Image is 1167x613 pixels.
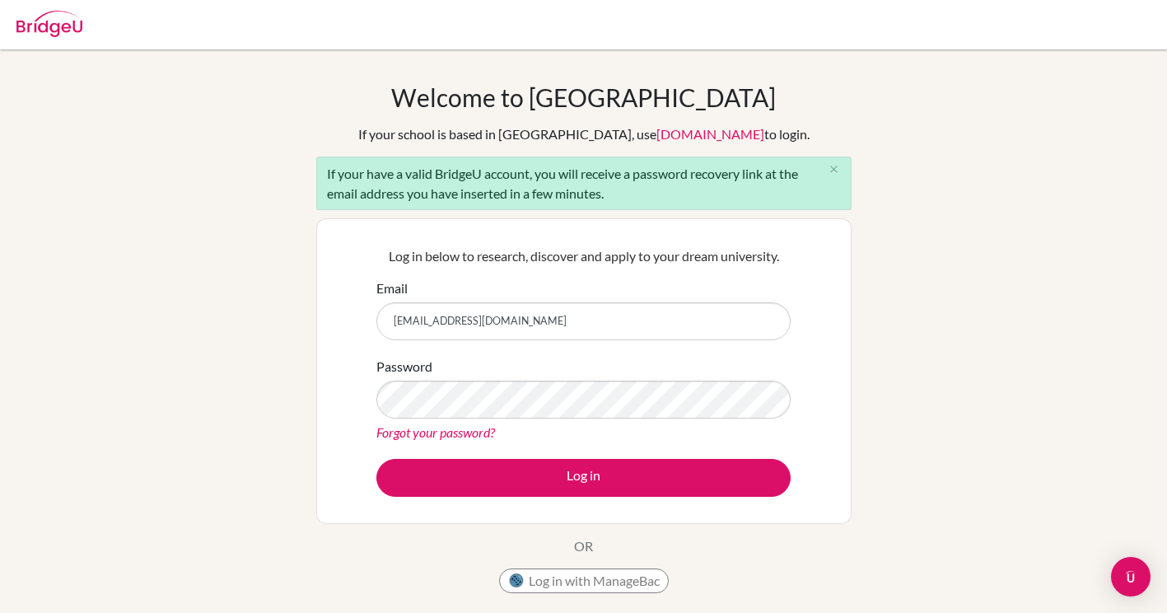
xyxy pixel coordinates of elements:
div: If your school is based in [GEOGRAPHIC_DATA], use to login. [358,124,810,144]
p: Log in below to research, discover and apply to your dream university. [376,246,791,266]
p: OR [574,536,593,556]
button: Log in with ManageBac [499,569,669,593]
label: Email [376,278,408,298]
label: Password [376,357,432,377]
h1: Welcome to [GEOGRAPHIC_DATA] [391,82,776,112]
button: Log in [376,459,791,497]
i: close [828,163,840,175]
div: Open Intercom Messenger [1111,557,1151,597]
div: If your have a valid BridgeU account, you will receive a password recovery link at the email addr... [316,157,852,210]
button: Close [818,157,851,182]
img: Bridge-U [16,11,82,37]
a: Forgot your password? [376,424,495,440]
a: [DOMAIN_NAME] [656,126,764,142]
